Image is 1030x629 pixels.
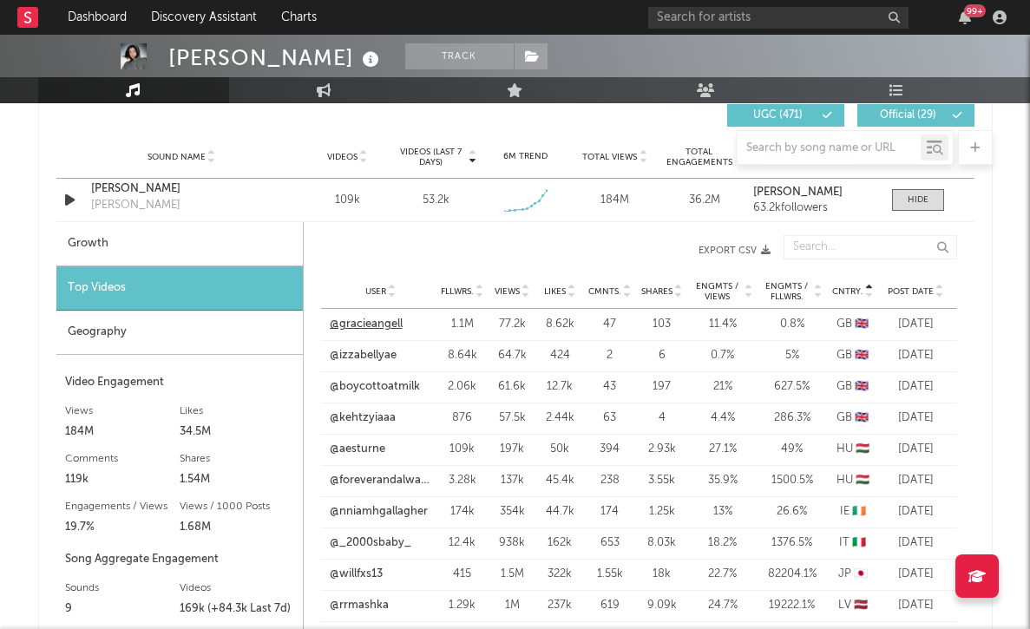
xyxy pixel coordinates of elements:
[330,378,420,396] a: @boycottoatmilk
[541,378,580,396] div: 12.7k
[762,566,823,583] div: 82204.1 %
[640,503,684,521] div: 1.25k
[883,597,948,614] div: [DATE]
[65,422,180,442] div: 184M
[692,347,753,364] div: 0.7 %
[831,503,875,521] div: IE
[857,104,974,127] button: Official(29)
[692,281,743,302] span: Engmts / Views
[330,597,389,614] a: @rrmashka
[544,286,566,297] span: Likes
[831,597,875,614] div: LV
[588,286,621,297] span: Cmnts.
[441,472,484,489] div: 3.28k
[330,347,397,364] a: @izzabellyae
[854,600,868,611] span: 🇱🇻
[855,412,869,423] span: 🇬🇧
[883,378,948,396] div: [DATE]
[640,534,684,552] div: 8.03k
[495,286,520,297] span: Views
[65,469,180,490] div: 119k
[91,180,272,198] a: [PERSON_NAME]
[640,472,684,489] div: 3.55k
[831,472,875,489] div: HU
[180,449,294,469] div: Shares
[762,503,823,521] div: 26.6 %
[588,472,632,489] div: 238
[541,534,580,552] div: 162k
[541,441,580,458] div: 50k
[338,246,771,256] button: Export CSV
[441,410,484,427] div: 876
[441,534,484,552] div: 12.4k
[883,316,948,333] div: [DATE]
[441,566,484,583] div: 415
[493,597,532,614] div: 1M
[959,10,971,24] button: 99+
[56,266,303,311] div: Top Videos
[831,566,875,583] div: JP
[762,597,823,614] div: 19222.1 %
[588,347,632,364] div: 2
[883,566,948,583] div: [DATE]
[330,441,385,458] a: @aesturne
[738,141,921,155] input: Search by song name or URL
[330,534,411,552] a: @_2000sbaby_
[692,378,753,396] div: 21 %
[330,472,432,489] a: @foreverandalways988
[855,381,869,392] span: 🇬🇧
[541,503,580,521] div: 44.7k
[168,43,384,72] div: [PERSON_NAME]
[762,410,823,427] div: 286.3 %
[588,410,632,427] div: 63
[588,503,632,521] div: 174
[831,347,875,364] div: GB
[692,566,753,583] div: 22.7 %
[640,316,684,333] div: 103
[964,4,986,17] div: 99 +
[588,597,632,614] div: 619
[56,311,303,355] div: Geography
[856,475,869,486] span: 🇭🇺
[883,441,948,458] div: [DATE]
[640,441,684,458] div: 2.93k
[441,378,484,396] div: 2.06k
[441,503,484,521] div: 174k
[330,503,428,521] a: @nniamhgallagher
[640,410,684,427] div: 4
[692,410,753,427] div: 4.4 %
[762,316,823,333] div: 0.8 %
[541,316,580,333] div: 8.62k
[869,110,948,121] span: Official ( 29 )
[441,286,474,297] span: Fllwrs.
[832,286,863,297] span: Cntry.
[330,316,403,333] a: @gracieangell
[883,472,948,489] div: [DATE]
[493,410,532,427] div: 57.5k
[541,472,580,489] div: 45.4k
[640,597,684,614] div: 9.09k
[180,578,294,599] div: Videos
[640,347,684,364] div: 6
[541,597,580,614] div: 237k
[180,599,294,619] div: 169k (+84.3k Last 7d)
[588,316,632,333] div: 47
[493,503,532,521] div: 354k
[640,566,684,583] div: 18k
[423,192,449,209] div: 53.2k
[831,378,875,396] div: GB
[692,441,753,458] div: 27.1 %
[854,568,868,580] span: 🇯🇵
[664,192,745,209] div: 36.2M
[307,192,388,209] div: 109k
[762,534,823,552] div: 1376.5 %
[855,318,869,330] span: 🇬🇧
[856,443,869,455] span: 🇭🇺
[541,347,580,364] div: 424
[65,496,180,517] div: Engagements / Views
[762,472,823,489] div: 1500.5 %
[91,197,180,214] div: [PERSON_NAME]
[753,187,843,198] strong: [PERSON_NAME]
[180,422,294,442] div: 34.5M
